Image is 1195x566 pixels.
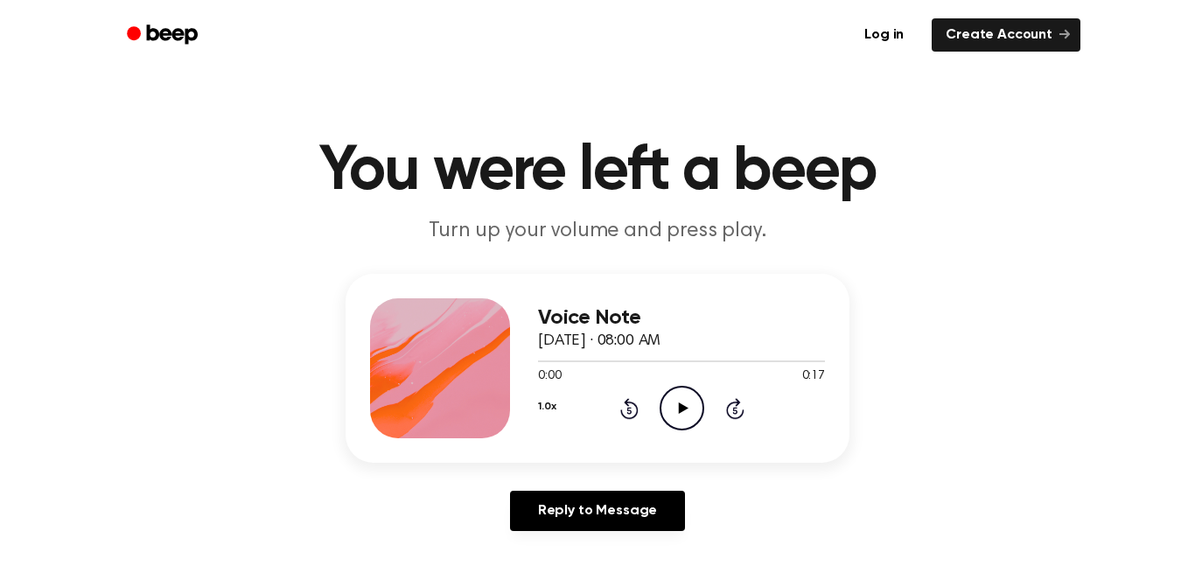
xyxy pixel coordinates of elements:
[538,392,556,422] button: 1.0x
[847,15,921,55] a: Log in
[538,333,660,349] span: [DATE] · 08:00 AM
[802,367,825,386] span: 0:17
[115,18,213,52] a: Beep
[510,491,685,531] a: Reply to Message
[932,18,1080,52] a: Create Account
[262,217,933,246] p: Turn up your volume and press play.
[150,140,1045,203] h1: You were left a beep
[538,367,561,386] span: 0:00
[538,306,825,330] h3: Voice Note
